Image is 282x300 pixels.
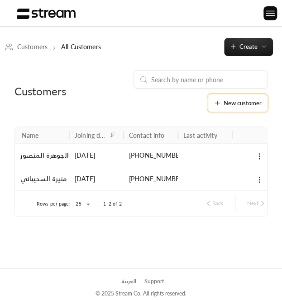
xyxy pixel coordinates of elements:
div: Contact info [129,131,164,139]
p: 1–2 of 2 [103,201,122,207]
div: الجوهرة المنصور [20,144,64,167]
div: العربية [121,277,136,286]
input: Search by name or phone [151,75,262,84]
a: Support [142,274,167,289]
img: menu [265,8,276,19]
div: [DATE] [75,144,118,167]
p: Rows per page: [37,201,71,207]
div: Joining date [75,131,106,139]
p: All Customers [61,42,101,52]
div: [PHONE_NUMBER] [129,144,172,167]
img: Logo [17,8,76,19]
div: [PHONE_NUMBER] [129,167,172,190]
div: Name [22,131,38,139]
a: Customers [5,42,48,52]
div: 25 [71,199,92,210]
span: Create [239,43,258,50]
div: © 2025 Stream Co. All rights reserved. [96,290,186,298]
div: منيرة السحيباني [20,167,64,190]
div: Last activity [183,131,217,139]
button: New customer [208,94,268,112]
div: [DATE] [75,167,118,190]
div: Customers [14,84,93,98]
nav: breadcrumb [5,42,101,52]
span: New customer [224,100,262,106]
button: Sort [107,130,118,141]
button: Create [224,38,273,56]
